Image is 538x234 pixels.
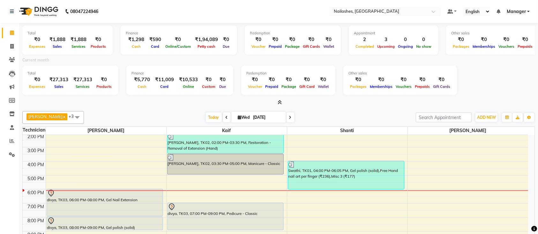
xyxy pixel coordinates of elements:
[280,84,298,89] span: Package
[396,44,415,49] span: Ongoing
[131,76,153,83] div: ₹5,770
[497,44,516,49] span: Vouchers
[408,127,528,135] span: [PERSON_NAME]
[348,76,368,83] div: ₹0
[70,44,87,49] span: Services
[471,44,497,49] span: Memberships
[221,44,231,49] span: Due
[27,76,47,83] div: ₹0
[283,44,301,49] span: Package
[354,36,376,43] div: 2
[368,84,394,89] span: Memberships
[74,84,92,89] span: Services
[477,115,496,120] span: ADD NEW
[298,84,316,89] span: Gift Card
[176,76,200,83] div: ₹10,533
[26,161,46,168] div: 4:00 PM
[396,36,415,43] div: 0
[475,113,497,122] button: ADD NEW
[130,44,142,49] span: Cash
[23,127,46,133] div: Technician
[218,84,228,89] span: Due
[316,76,330,83] div: ₹0
[394,76,413,83] div: ₹0
[89,44,108,49] span: Products
[497,36,516,43] div: ₹0
[168,154,284,174] div: [PERSON_NAME], TK02, 03:30 PM-05:00 PM, Manicure - Classic
[200,76,217,83] div: ₹0
[26,217,46,224] div: 8:00 PM
[22,57,49,63] label: Current month
[200,84,217,89] span: Custom
[53,84,65,89] span: Sales
[451,36,471,43] div: ₹0
[516,44,534,49] span: Prepaids
[264,84,280,89] span: Prepaid
[69,114,78,119] span: +3
[301,36,322,43] div: ₹0
[206,112,222,122] span: Today
[376,36,396,43] div: 3
[47,76,71,83] div: ₹27,313
[413,84,431,89] span: Prepaids
[89,36,108,43] div: ₹0
[167,127,287,135] span: Kaif
[126,31,232,36] div: Finance
[196,44,217,49] span: Petty cash
[26,203,46,210] div: 7:00 PM
[164,36,192,43] div: ₹0
[147,36,164,43] div: ₹590
[51,44,64,49] span: Sales
[27,71,113,76] div: Total
[95,84,113,89] span: Products
[27,36,47,43] div: ₹0
[126,36,147,43] div: ₹1,298
[451,44,471,49] span: Packages
[95,76,113,83] div: ₹0
[507,8,526,15] span: Manager
[70,3,98,20] b: 08047224946
[246,71,330,76] div: Redemption
[236,115,251,120] span: Wed
[368,76,394,83] div: ₹0
[26,147,46,154] div: 3:00 PM
[26,189,46,196] div: 6:00 PM
[217,76,228,83] div: ₹0
[250,36,267,43] div: ₹0
[71,76,95,83] div: ₹27,313
[322,36,336,43] div: ₹0
[354,31,433,36] div: Appointment
[376,44,396,49] span: Upcoming
[348,71,452,76] div: Other sales
[16,3,60,20] img: logo
[287,127,407,135] span: Shanti
[131,71,228,76] div: Finance
[63,114,65,119] a: x
[251,113,283,122] input: 2025-09-03
[250,44,267,49] span: Voucher
[47,189,163,216] div: divya, TK03, 06:00 PM-08:00 PM, Gel Nail Extension
[394,84,413,89] span: Vouchers
[264,76,280,83] div: ₹0
[250,31,336,36] div: Redemption
[415,44,433,49] span: No show
[168,133,284,153] div: [PERSON_NAME], TK02, 02:00 PM-03:30 PM, Restoration - Removal of Extension (Hand)
[68,36,89,43] div: ₹1,888
[280,76,298,83] div: ₹0
[246,84,264,89] span: Voucher
[354,44,376,49] span: Completed
[27,31,108,36] div: Total
[416,112,472,122] input: Search Appointment
[316,84,330,89] span: Wallet
[150,44,161,49] span: Card
[136,84,148,89] span: Cash
[26,133,46,140] div: 2:00 PM
[288,161,404,189] div: Swathi, TK01, 04:00 PM-06:05 PM, Gel polish (solid),Free Hand nail art per finger (₹236),Misc 3 (...
[298,76,316,83] div: ₹0
[46,127,166,135] span: [PERSON_NAME]
[27,84,47,89] span: Expenses
[267,36,283,43] div: ₹0
[431,84,452,89] span: Gift Cards
[348,84,368,89] span: Packages
[47,217,163,230] div: divya, TK03, 08:00 PM-09:00 PM, Gel polish (solid)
